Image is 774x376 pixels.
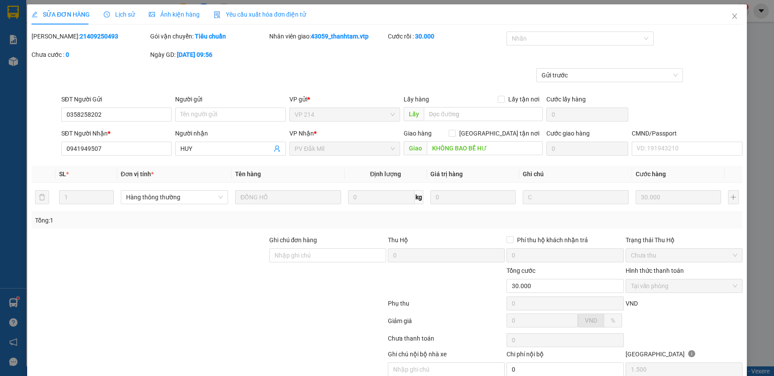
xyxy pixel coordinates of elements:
[150,50,267,59] div: Ngày GD:
[722,4,747,29] button: Close
[626,267,684,274] label: Hình thức thanh toán
[636,171,666,178] span: Cước hàng
[269,31,386,41] div: Nhân viên giao:
[456,129,543,138] span: [GEOGRAPHIC_DATA] tận nơi
[32,50,148,59] div: Chưa cước :
[195,33,226,40] b: Tiêu chuẩn
[32,11,38,17] span: edit
[631,279,737,292] span: Tại văn phòng
[523,190,629,204] input: Ghi Chú
[542,69,678,82] span: Gửi trước
[149,11,200,18] span: Ảnh kiện hàng
[388,349,505,362] div: Ghi chú nội bộ nhà xe
[311,33,369,40] b: 43059_thanhtam.vtp
[35,216,299,225] div: Tổng: 1
[507,267,535,274] span: Tổng cước
[519,166,632,183] th: Ghi chú
[415,33,434,40] b: 30.000
[546,96,586,103] label: Cước lấy hàng
[175,94,286,104] div: Người gửi
[32,11,90,18] span: SỬA ĐƠN HÀNG
[404,141,427,155] span: Giao
[61,94,172,104] div: SĐT Người Gửi
[126,191,223,204] span: Hàng thông thường
[214,11,306,18] span: Yêu cầu xuất hóa đơn điện tử
[626,235,742,245] div: Trạng thái Thu Hộ
[505,94,543,104] span: Lấy tận nơi
[404,130,432,137] span: Giao hàng
[387,316,506,331] div: Giảm giá
[235,190,341,204] input: VD: Bàn, Ghế
[61,129,172,138] div: SĐT Người Nhận
[626,349,742,362] div: [GEOGRAPHIC_DATA]
[177,51,212,58] b: [DATE] 09:56
[66,51,69,58] b: 0
[585,317,597,324] span: VND
[370,171,401,178] span: Định lượng
[289,130,314,137] span: VP Nhận
[636,190,721,204] input: 0
[35,190,49,204] button: delete
[626,300,638,307] span: VND
[150,31,267,41] div: Gói vận chuyển:
[289,94,400,104] div: VP gửi
[295,108,395,121] span: VP 214
[507,349,623,362] div: Chi phí nội bộ
[388,237,408,244] span: Thu Hộ
[632,129,742,138] div: CMND/Passport
[104,11,110,17] span: clock-circle
[514,235,591,245] span: Phí thu hộ khách nhận trả
[149,11,155,17] span: picture
[404,96,429,103] span: Lấy hàng
[387,334,506,349] div: Chưa thanh toán
[427,141,543,155] input: Dọc đường
[415,190,423,204] span: kg
[387,299,506,314] div: Phụ thu
[546,142,629,156] input: Cước giao hàng
[121,171,154,178] span: Đơn vị tính
[424,107,543,121] input: Dọc đường
[731,13,738,20] span: close
[104,11,135,18] span: Lịch sử
[274,145,281,152] span: user-add
[688,350,695,357] span: info-circle
[32,31,148,41] div: [PERSON_NAME]:
[295,142,395,155] span: PV Đắk Mil
[59,171,66,178] span: SL
[80,33,118,40] b: 21409250493
[269,237,317,244] label: Ghi chú đơn hàng
[728,190,739,204] button: plus
[235,171,261,178] span: Tên hàng
[388,31,505,41] div: Cước rồi :
[175,129,286,138] div: Người nhận
[631,249,737,262] span: Chưa thu
[430,171,463,178] span: Giá trị hàng
[404,107,424,121] span: Lấy
[546,108,629,122] input: Cước lấy hàng
[269,248,386,262] input: Ghi chú đơn hàng
[546,130,590,137] label: Cước giao hàng
[214,11,221,18] img: icon
[611,317,615,324] span: %
[430,190,516,204] input: 0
